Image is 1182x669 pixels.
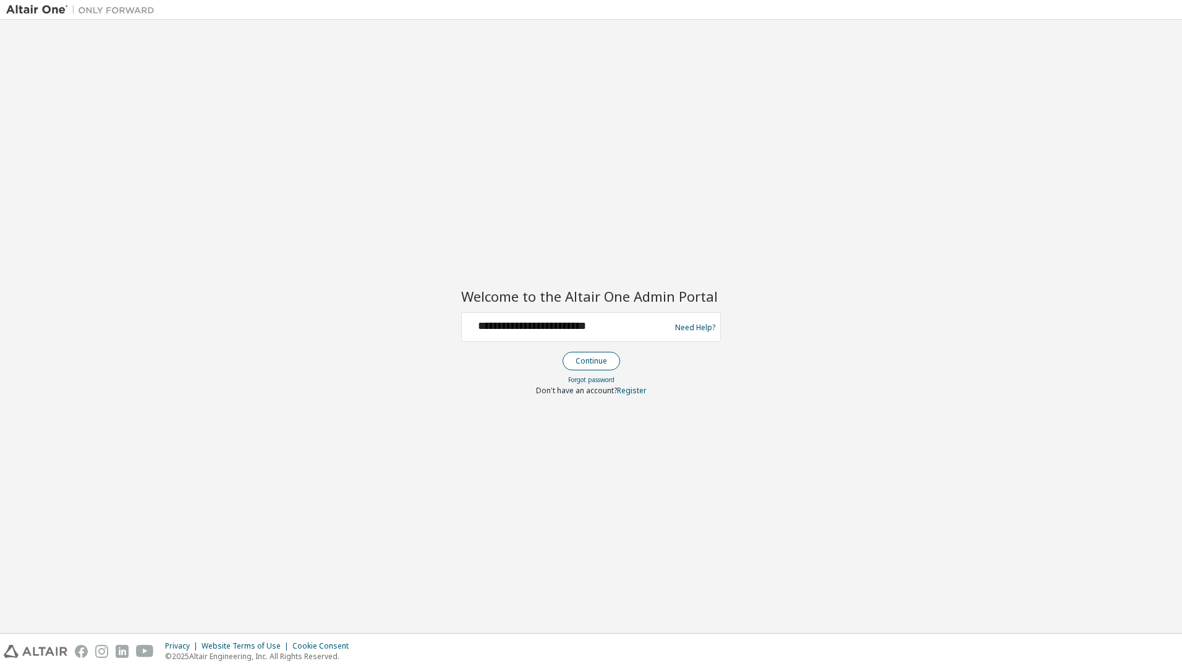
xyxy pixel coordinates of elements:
[563,352,620,370] button: Continue
[95,645,108,658] img: instagram.svg
[292,641,356,651] div: Cookie Consent
[461,288,721,305] h2: Welcome to the Altair One Admin Portal
[675,327,715,328] a: Need Help?
[136,645,154,658] img: youtube.svg
[568,375,614,384] a: Forgot password
[617,385,647,396] a: Register
[4,645,67,658] img: altair_logo.svg
[536,385,617,396] span: Don't have an account?
[165,641,202,651] div: Privacy
[75,645,88,658] img: facebook.svg
[6,4,161,16] img: Altair One
[165,651,356,662] p: © 2025 Altair Engineering, Inc. All Rights Reserved.
[202,641,292,651] div: Website Terms of Use
[116,645,129,658] img: linkedin.svg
